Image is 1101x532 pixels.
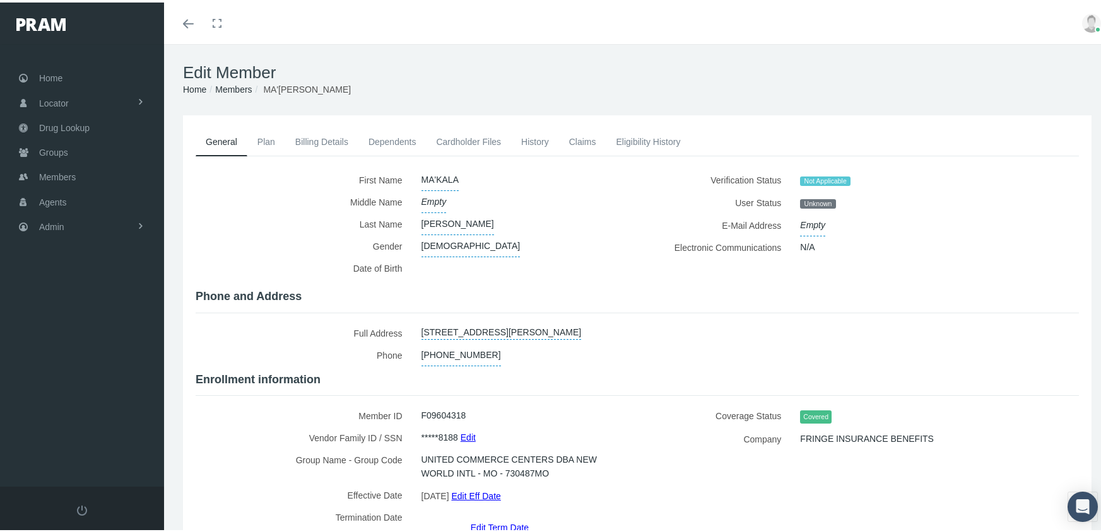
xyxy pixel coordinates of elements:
label: Last Name [196,211,412,233]
label: Electronic Communications [647,234,791,256]
span: Admin [39,212,64,236]
label: Vendor Family ID / SSN [196,424,412,446]
label: Effective Date [196,482,412,504]
label: Coverage Status [647,402,791,425]
h1: Edit Member [183,61,1092,80]
span: N/A [800,234,815,255]
a: Edit Eff Date [451,484,500,502]
a: Home [183,82,206,92]
span: [PERSON_NAME] [421,211,494,233]
span: Groups [39,138,68,162]
div: Open Intercom Messenger [1068,489,1098,519]
a: Plan [247,125,285,153]
label: Phone [196,342,412,364]
span: Empty [421,188,447,211]
label: Verification Status [647,166,791,189]
a: Eligibility History [606,125,690,153]
a: Members [215,82,252,92]
span: Home [39,64,62,88]
label: E-Mail Address [647,212,791,234]
span: MA'[PERSON_NAME] [263,82,351,92]
span: F09604318 [421,402,466,424]
img: user-placeholder.jpg [1082,11,1101,30]
span: Members [39,163,76,187]
span: Locator [39,89,69,113]
span: FRINGE INSURANCE BENEFITS [800,425,934,447]
a: History [511,125,559,153]
label: Group Name - Group Code [196,446,412,482]
span: [DEMOGRAPHIC_DATA] [421,233,521,255]
a: Cardholder Files [426,125,511,153]
span: UNITED COMMERCE CENTERS DBA NEW WORLD INTL - MO - 730487MO [421,446,619,482]
label: Termination Date [196,504,412,532]
label: Date of Birth [196,255,412,280]
span: Agents [39,188,67,212]
a: Billing Details [285,125,358,153]
h4: Enrollment information [196,371,1079,385]
a: [STREET_ADDRESS][PERSON_NAME] [421,320,582,337]
label: First Name [196,166,412,188]
a: Claims [559,125,606,153]
img: PRAM_20_x_78.png [16,16,66,28]
label: Company [647,425,791,448]
a: Dependents [358,125,427,153]
span: Empty [800,212,825,234]
span: Drug Lookup [39,113,90,137]
h4: Phone and Address [196,287,1079,301]
span: MA'KALA [421,166,459,188]
span: Unknown [800,197,835,207]
label: User Status [647,189,791,212]
span: Not Applicable [800,174,851,184]
label: Middle Name [196,188,412,211]
span: [DATE] [421,484,449,503]
label: Member ID [196,402,412,424]
a: Edit [461,425,476,444]
label: Gender [196,233,412,255]
span: [PHONE_NUMBER] [421,342,501,364]
label: Full Address [196,320,412,342]
a: General [196,125,247,154]
span: Covered [800,408,832,421]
